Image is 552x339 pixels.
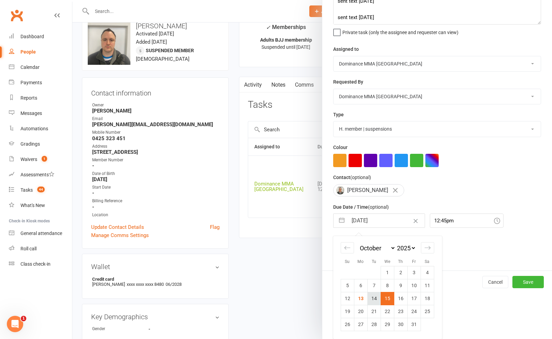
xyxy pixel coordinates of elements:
[412,259,416,264] small: Fr
[20,157,37,162] div: Waivers
[341,305,354,318] td: Sunday, October 19, 2025
[20,49,36,55] div: People
[21,316,26,321] span: 1
[482,276,508,288] button: Cancel
[407,266,421,279] td: Friday, October 3, 2025
[341,279,354,292] td: Sunday, October 5, 2025
[9,44,72,60] a: People
[421,266,434,279] td: Saturday, October 4, 2025
[350,175,371,180] small: (optional)
[20,172,54,177] div: Assessments
[9,106,72,121] a: Messages
[342,27,458,35] span: Private task (only the assignee and requester can view)
[20,64,40,70] div: Calendar
[20,261,51,267] div: Class check-in
[20,231,62,236] div: General attendance
[9,167,72,182] a: Assessments
[381,266,394,279] td: Wednesday, October 1, 2025
[20,126,48,131] div: Automations
[384,259,390,264] small: We
[9,121,72,136] a: Automations
[394,305,407,318] td: Thursday, October 23, 2025
[9,226,72,241] a: General attendance kiosk mode
[354,279,367,292] td: Monday, October 6, 2025
[421,305,434,318] td: Saturday, October 25, 2025
[9,152,72,167] a: Waivers 1
[345,259,350,264] small: Su
[394,266,407,279] td: Thursday, October 2, 2025
[394,279,407,292] td: Thursday, October 9, 2025
[407,292,421,305] td: Friday, October 17, 2025
[394,292,407,305] td: Thursday, October 16, 2025
[512,276,544,288] button: Save
[9,90,72,106] a: Reports
[394,318,407,331] td: Thursday, October 30, 2025
[9,198,72,213] a: What's New
[20,246,37,251] div: Roll call
[367,292,381,305] td: Tuesday, October 14, 2025
[357,259,364,264] small: Mo
[421,242,434,253] div: Move forward to switch to the next month.
[421,292,434,305] td: Saturday, October 18, 2025
[333,236,442,339] div: Calendar
[333,234,373,242] label: Email preferences
[333,144,348,151] label: Colour
[9,75,72,90] a: Payments
[333,45,359,53] label: Assigned to
[37,187,45,192] span: 44
[20,187,33,193] div: Tasks
[20,141,40,147] div: Gradings
[20,203,45,208] div: What's New
[354,305,367,318] td: Monday, October 20, 2025
[381,305,394,318] td: Wednesday, October 22, 2025
[381,292,394,305] td: Selected. Wednesday, October 15, 2025
[425,259,429,264] small: Sa
[381,279,394,292] td: Wednesday, October 8, 2025
[407,318,421,331] td: Friday, October 31, 2025
[367,305,381,318] td: Tuesday, October 21, 2025
[42,156,47,162] span: 1
[9,256,72,272] a: Class kiosk mode
[333,78,363,86] label: Requested By
[372,259,376,264] small: Tu
[333,174,371,181] label: Contact
[20,80,42,85] div: Payments
[8,7,25,24] a: Clubworx
[336,186,344,194] img: Michael Bourke
[354,318,367,331] td: Monday, October 27, 2025
[333,203,389,211] label: Due Date / Time
[20,110,42,116] div: Messages
[410,214,422,227] button: Clear Date
[20,34,44,39] div: Dashboard
[9,29,72,44] a: Dashboard
[9,241,72,256] a: Roll call
[407,279,421,292] td: Friday, October 10, 2025
[7,316,23,332] iframe: Intercom live chat
[421,279,434,292] td: Saturday, October 11, 2025
[341,318,354,331] td: Sunday, October 26, 2025
[333,184,404,196] div: [PERSON_NAME]
[367,279,381,292] td: Tuesday, October 7, 2025
[381,318,394,331] td: Wednesday, October 29, 2025
[9,60,72,75] a: Calendar
[341,242,354,253] div: Move backward to switch to the previous month.
[9,136,72,152] a: Gradings
[368,204,389,210] small: (optional)
[398,259,403,264] small: Th
[354,292,367,305] td: Monday, October 13, 2025
[341,292,354,305] td: Sunday, October 12, 2025
[367,318,381,331] td: Tuesday, October 28, 2025
[407,305,421,318] td: Friday, October 24, 2025
[9,182,72,198] a: Tasks 44
[20,95,37,101] div: Reports
[333,111,344,118] label: Type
